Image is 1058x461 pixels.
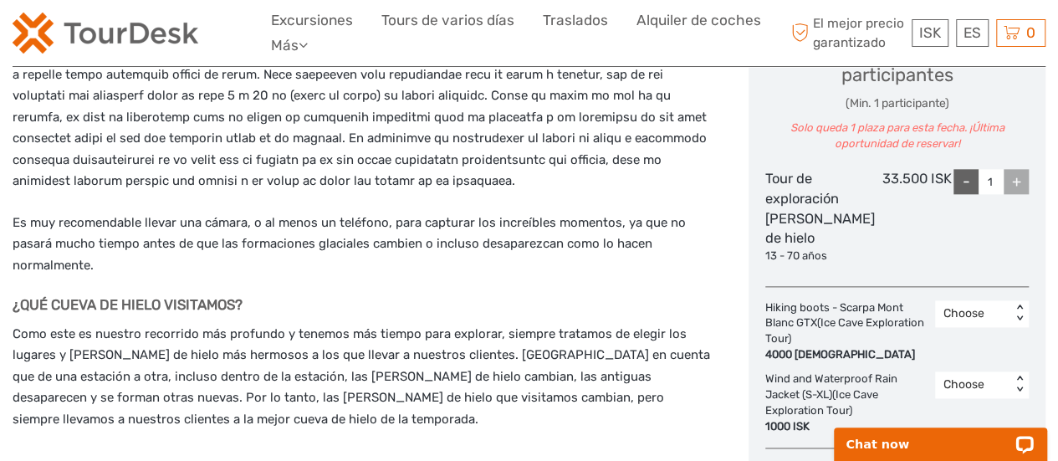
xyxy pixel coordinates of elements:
a: Alquiler de coches [636,8,761,33]
p: Es muy recomendable llevar una cámara, o al menos un teléfono, para capturar los increíbles momen... [13,213,713,277]
div: < > [1013,376,1027,393]
div: - [953,169,979,194]
div: < > [1013,305,1027,322]
div: 13 - 70 años [765,248,875,264]
div: Solo queda 1 plaza para esta fecha. ¡Última oportunidad de reservar! [765,120,1029,152]
iframe: LiveChat chat widget [823,408,1058,461]
div: Choose [943,376,1003,393]
a: Excursiones [271,8,353,33]
p: Como este es nuestro recorrido más profundo y tenemos más tiempo para explorar, siempre tratamos ... [13,324,713,431]
div: 4000 [DEMOGRAPHIC_DATA] [765,347,927,363]
span: 0 [1024,24,1038,41]
strong: ¿QUÉ CUEVA DE HIELO VISITAMOS? [13,296,243,313]
span: ISK [919,24,941,41]
img: 120-15d4194f-c635-41b9-a512-a3cb382bfb57_logo_small.png [13,13,198,54]
div: + [1004,169,1029,194]
span: El mejor precio garantizado [787,14,907,51]
div: Seleccione el número de participantes [765,36,1029,152]
div: Hiking boots - Scarpa Mont Blanc GTX (Ice Cave Exploration Tour) [765,300,935,363]
a: Más [271,33,308,58]
a: Tours de varios días [381,8,514,33]
div: ES [956,19,989,47]
div: Tour de exploración [PERSON_NAME] de hielo [765,169,875,264]
div: 33.500 ISK [875,169,952,264]
div: (Min. 1 participante) [765,95,1029,112]
div: 1000 ISK [765,419,927,435]
a: Traslados [543,8,608,33]
div: Wind and Waterproof Rain Jacket (S-XL) (Ice Cave Exploration Tour) [765,371,935,434]
div: Choose [943,305,1003,322]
